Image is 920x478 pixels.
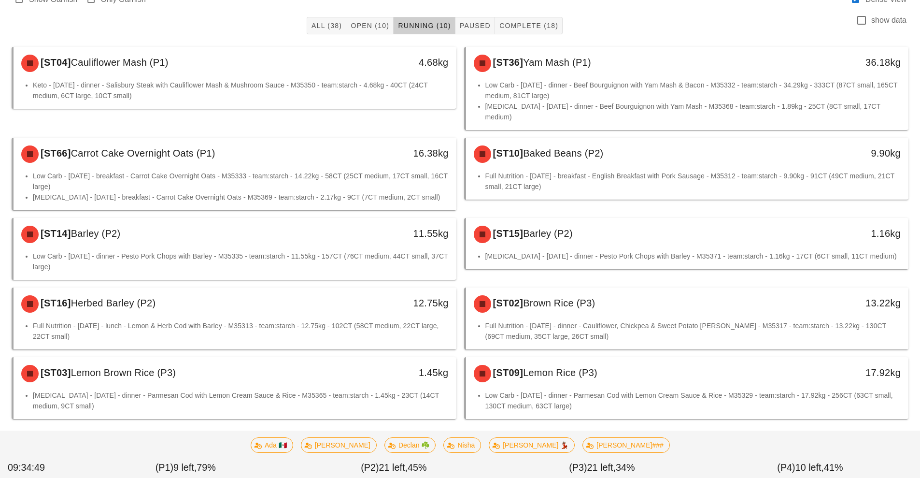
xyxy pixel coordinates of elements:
[450,438,475,452] span: Nisha
[491,367,524,378] span: [ST09]
[379,462,408,473] span: 21 left,
[803,145,901,161] div: 9.90kg
[523,367,597,378] span: Lemon Rice (P3)
[491,148,524,159] span: [ST10]
[391,438,429,452] span: Declan ☘️
[491,298,524,308] span: [ST02]
[523,57,591,68] span: Yam Mash (P1)
[33,390,449,411] li: [MEDICAL_DATA] - [DATE] - dinner - Parmesan Cod with Lemon Cream Sauce & Rice - M35365 - team:sta...
[589,438,664,452] span: [PERSON_NAME]###
[350,365,448,380] div: 1.45kg
[394,17,455,34] button: Running (10)
[485,251,901,261] li: [MEDICAL_DATA] - [DATE] - dinner - Pesto Pork Chops with Barley - M35371 - team:starch - 1.16kg -...
[33,320,449,342] li: Full Nutrition - [DATE] - lunch - Lemon & Herb Cod with Barley - M35313 - team:starch - 12.75kg -...
[523,298,595,308] span: Brown Rice (P3)
[71,298,156,308] span: Herbed Barley (P2)
[803,55,901,70] div: 36.18kg
[307,17,346,34] button: All (38)
[485,320,901,342] li: Full Nutrition - [DATE] - dinner - Cauliflower, Chickpea & Sweet Potato [PERSON_NAME] - M35317 - ...
[39,298,71,308] span: [ST16]
[523,148,603,159] span: Baked Beans (P2)
[33,251,449,272] li: Low Carb - [DATE] - dinner - Pesto Pork Chops with Barley - M35335 - team:starch - 11.55kg - 157C...
[795,462,824,473] span: 10 left,
[459,22,491,29] span: Paused
[491,228,524,239] span: [ST15]
[498,459,706,477] div: (P3) 34%
[71,228,121,239] span: Barley (P2)
[33,171,449,192] li: Low Carb - [DATE] - breakfast - Carrot Cake Overnight Oats - M35333 - team:starch - 14.22kg - 58C...
[495,438,568,452] span: [PERSON_NAME] 💃🏽
[311,22,342,29] span: All (38)
[455,17,495,34] button: Paused
[290,459,498,477] div: (P2) 45%
[350,145,448,161] div: 16.38kg
[350,22,389,29] span: Open (10)
[33,80,449,101] li: Keto - [DATE] - dinner - Salisbury Steak with Cauliflower Mash & Mushroom Sauce - M35350 - team:s...
[307,438,370,452] span: [PERSON_NAME]
[871,15,906,25] label: show data
[803,365,901,380] div: 17.92kg
[71,57,169,68] span: Cauliflower Mash (P1)
[39,228,71,239] span: [ST14]
[173,462,197,473] span: 9 left,
[397,22,451,29] span: Running (10)
[587,462,616,473] span: 21 left,
[346,17,394,34] button: Open (10)
[71,367,176,378] span: Lemon Brown Rice (P3)
[485,390,901,411] li: Low Carb - [DATE] - dinner - Parmesan Cod with Lemon Cream Sauce & Rice - M35329 - team:starch - ...
[706,459,914,477] div: (P4) 41%
[39,57,71,68] span: [ST04]
[350,55,448,70] div: 4.68kg
[499,22,558,29] span: Complete (18)
[39,148,71,159] span: [ST66]
[257,438,287,452] span: Ada 🇲🇽
[350,295,448,311] div: 12.75kg
[6,459,82,477] div: 09:34:49
[495,17,563,34] button: Complete (18)
[485,101,901,122] li: [MEDICAL_DATA] - [DATE] - dinner - Beef Bourguignon with Yam Mash - M35368 - team:starch - 1.89kg...
[350,226,448,241] div: 11.55kg
[491,57,524,68] span: [ST36]
[39,367,71,378] span: [ST03]
[523,228,573,239] span: Barley (P2)
[803,295,901,311] div: 13.22kg
[485,171,901,192] li: Full Nutrition - [DATE] - breakfast - English Breakfast with Pork Sausage - M35312 - team:starch ...
[485,80,901,101] li: Low Carb - [DATE] - dinner - Beef Bourguignon with Yam Mash & Bacon - M35332 - team:starch - 34.2...
[33,192,449,203] li: [MEDICAL_DATA] - [DATE] - breakfast - Carrot Cake Overnight Oats - M35369 - team:starch - 2.17kg ...
[71,148,215,159] span: Carrot Cake Overnight Oats (P1)
[803,226,901,241] div: 1.16kg
[82,459,290,477] div: (P1) 79%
